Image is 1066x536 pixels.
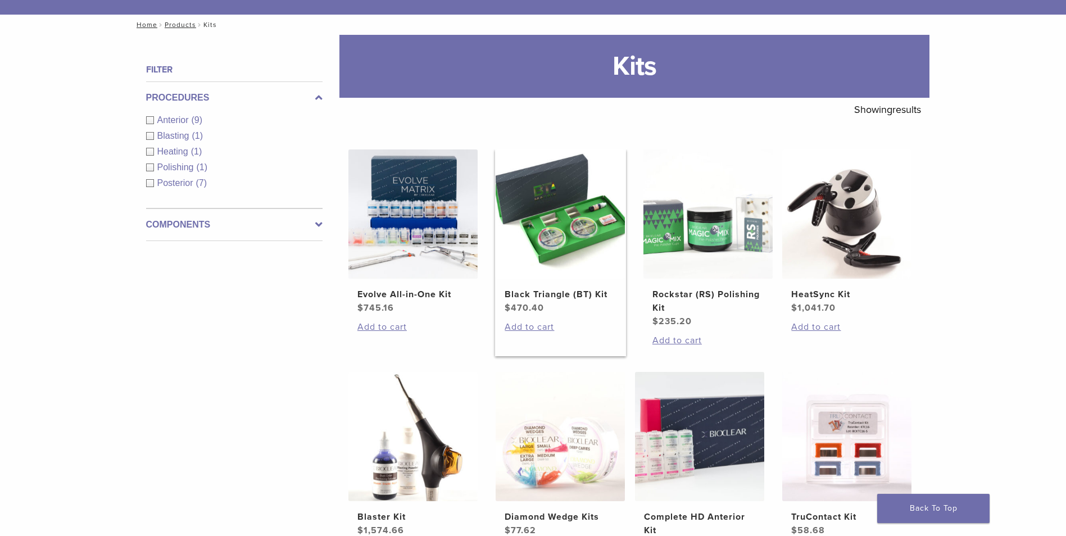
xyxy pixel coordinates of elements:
span: $ [357,525,364,536]
img: Blaster Kit [348,372,478,501]
img: Evolve All-in-One Kit [348,149,478,279]
a: Rockstar (RS) Polishing KitRockstar (RS) Polishing Kit $235.20 [643,149,774,328]
span: $ [357,302,364,314]
a: HeatSync KitHeatSync Kit $1,041.70 [782,149,913,315]
h2: Black Triangle (BT) Kit [505,288,616,301]
img: Diamond Wedge Kits [496,372,625,501]
span: Posterior [157,178,196,188]
span: $ [505,302,511,314]
a: Add to cart: “Rockstar (RS) Polishing Kit” [652,334,764,347]
span: $ [652,316,659,327]
bdi: 1,574.66 [357,525,404,536]
bdi: 1,041.70 [791,302,836,314]
span: Blasting [157,131,192,140]
a: Back To Top [877,494,990,523]
span: / [157,22,165,28]
span: (7) [196,178,207,188]
bdi: 745.16 [357,302,394,314]
a: Add to cart: “HeatSync Kit” [791,320,902,334]
img: Complete HD Anterior Kit [635,372,764,501]
h2: Diamond Wedge Kits [505,510,616,524]
span: $ [505,525,511,536]
span: Heating [157,147,191,156]
h2: Blaster Kit [357,510,469,524]
img: Rockstar (RS) Polishing Kit [643,149,773,279]
h2: Rockstar (RS) Polishing Kit [652,288,764,315]
p: Showing results [854,98,921,121]
h4: Filter [146,63,323,76]
label: Procedures [146,91,323,105]
bdi: 58.68 [791,525,825,536]
img: Black Triangle (BT) Kit [496,149,625,279]
label: Components [146,218,323,231]
span: / [196,22,203,28]
span: Polishing [157,162,197,172]
h2: HeatSync Kit [791,288,902,301]
a: Add to cart: “Black Triangle (BT) Kit” [505,320,616,334]
a: Evolve All-in-One KitEvolve All-in-One Kit $745.16 [348,149,479,315]
span: $ [791,525,797,536]
span: (9) [192,115,203,125]
a: Add to cart: “Evolve All-in-One Kit” [357,320,469,334]
img: TruContact Kit [782,372,911,501]
img: HeatSync Kit [782,149,911,279]
span: (1) [191,147,202,156]
bdi: 235.20 [652,316,692,327]
a: Home [133,21,157,29]
bdi: 77.62 [505,525,536,536]
span: $ [791,302,797,314]
a: Black Triangle (BT) KitBlack Triangle (BT) Kit $470.40 [495,149,626,315]
a: Products [165,21,196,29]
nav: Kits [129,15,938,35]
span: (1) [196,162,207,172]
span: (1) [192,131,203,140]
bdi: 470.40 [505,302,544,314]
h2: TruContact Kit [791,510,902,524]
h1: Kits [339,35,929,98]
span: Anterior [157,115,192,125]
h2: Evolve All-in-One Kit [357,288,469,301]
